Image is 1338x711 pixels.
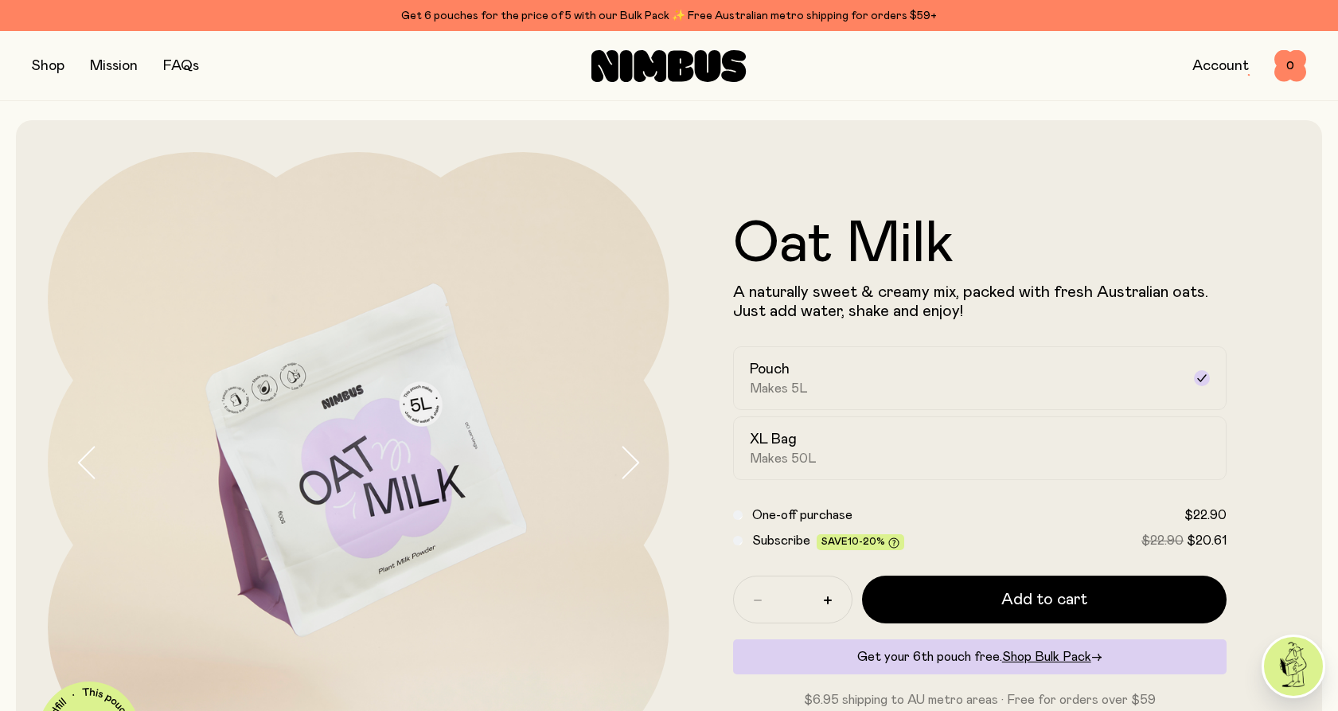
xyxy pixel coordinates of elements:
[733,283,1227,321] p: A naturally sweet & creamy mix, packed with fresh Australian oats. Just add water, shake and enjoy!
[1001,588,1087,611] span: Add to cart
[821,537,899,549] span: Save
[1187,534,1227,547] span: $20.61
[1274,50,1306,82] button: 0
[1002,650,1102,663] a: Shop Bulk Pack→
[752,534,810,547] span: Subscribe
[750,360,790,379] h2: Pouch
[90,59,138,73] a: Mission
[1141,534,1184,547] span: $22.90
[1002,650,1091,663] span: Shop Bulk Pack
[750,381,808,397] span: Makes 5L
[733,216,1227,273] h1: Oat Milk
[1184,509,1227,522] span: $22.90
[733,690,1227,709] p: $6.95 shipping to AU metro areas · Free for orders over $59
[862,576,1227,623] button: Add to cart
[750,451,817,467] span: Makes 50L
[750,430,797,449] h2: XL Bag
[752,509,852,522] span: One-off purchase
[1192,59,1249,73] a: Account
[1264,637,1323,696] img: agent
[163,59,199,73] a: FAQs
[733,639,1227,674] div: Get your 6th pouch free.
[848,537,885,546] span: 10-20%
[32,6,1306,25] div: Get 6 pouches for the price of 5 with our Bulk Pack ✨ Free Australian metro shipping for orders $59+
